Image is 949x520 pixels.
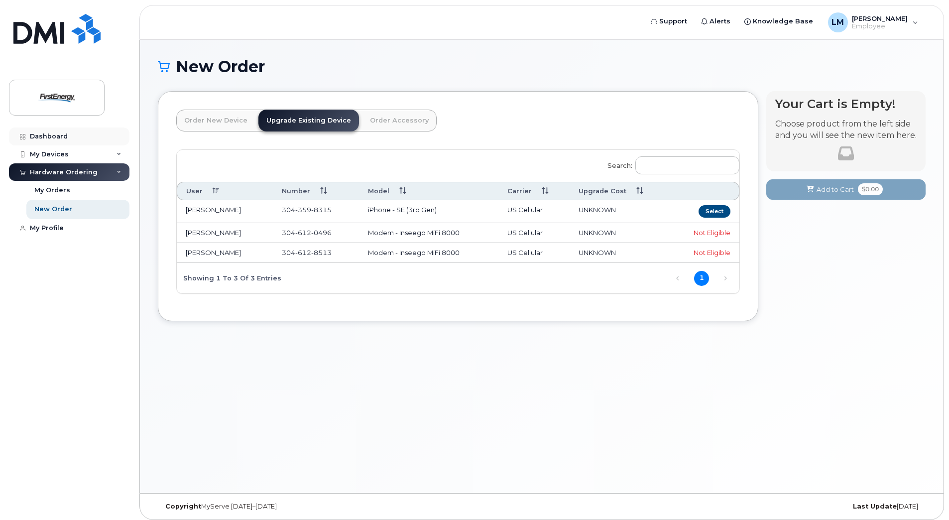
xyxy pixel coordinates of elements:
span: UNKNOWN [579,249,616,257]
th: Carrier: activate to sort column ascending [498,182,570,200]
td: Modem - Inseego MiFi 8000 [359,223,498,243]
th: Upgrade Cost: activate to sort column ascending [570,182,669,200]
a: Upgrade Existing Device [258,110,359,131]
h4: Your Cart is Empty! [775,97,917,111]
td: US Cellular [498,200,570,223]
h1: New Order [158,58,926,75]
th: User: activate to sort column descending [177,182,273,200]
span: UNKNOWN [579,206,616,214]
a: Previous [670,271,685,286]
td: Modem - Inseego MiFi 8000 [359,243,498,263]
strong: Last Update [853,503,897,510]
td: iPhone - SE (3rd Gen) [359,200,498,223]
span: 359 [295,206,311,214]
input: Search: [635,156,739,174]
span: 0496 [311,229,332,237]
div: MyServe [DATE]–[DATE] [158,503,414,511]
button: Add to Cart $0.00 [766,179,926,200]
span: $0.00 [858,183,883,195]
div: [DATE] [670,503,926,511]
span: 304 [282,206,332,214]
span: 612 [295,249,311,257]
a: 1 [694,271,709,286]
p: Choose product from the left side and you will see the new item here. [775,119,917,141]
span: Add to Cart [817,185,854,194]
td: [PERSON_NAME] [177,243,273,263]
iframe: Messenger Launcher [906,477,942,513]
span: 612 [295,229,311,237]
span: 304 [282,249,332,257]
td: US Cellular [498,243,570,263]
span: 8513 [311,249,332,257]
th: Number: activate to sort column ascending [273,182,359,200]
a: Order New Device [176,110,255,131]
div: Not Eligible [678,228,730,238]
span: 8315 [311,206,332,214]
td: [PERSON_NAME] [177,223,273,243]
span: UNKNOWN [579,229,616,237]
td: US Cellular [498,223,570,243]
a: Next [718,271,733,286]
th: Model: activate to sort column ascending [359,182,498,200]
div: Showing 1 to 3 of 3 entries [177,269,281,286]
span: 304 [282,229,332,237]
button: Select [699,205,730,218]
td: [PERSON_NAME] [177,200,273,223]
strong: Copyright [165,503,201,510]
div: Not Eligible [678,248,730,258]
label: Search: [601,150,739,178]
a: Order Accessory [362,110,437,131]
